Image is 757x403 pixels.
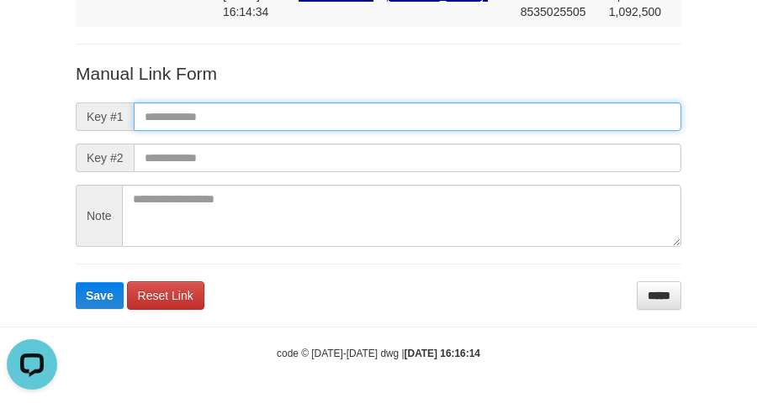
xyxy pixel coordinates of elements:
span: Save [86,289,114,302]
span: Reset Link [138,289,193,302]
span: Copy 8535025505 to clipboard [521,5,586,18]
button: Save [76,282,124,309]
a: Reset Link [127,281,204,310]
span: Note [76,185,122,247]
span: Key #2 [76,144,134,172]
p: Manual Link Form [76,61,681,86]
button: Open LiveChat chat widget [7,7,57,57]
small: code © [DATE]-[DATE] dwg | [277,348,480,359]
strong: [DATE] 16:16:14 [405,348,480,359]
span: Key #1 [76,102,134,131]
